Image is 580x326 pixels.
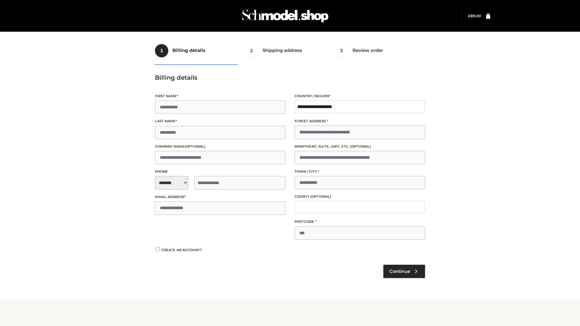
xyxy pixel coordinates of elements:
[155,74,425,81] h3: Billing details
[350,144,371,149] span: (optional)
[240,4,330,28] img: Schmodel Admin 964
[295,144,425,149] label: Apartment, suite, unit, etc.
[295,219,425,225] label: Postcode
[383,265,425,278] a: Continue
[468,14,481,18] a: £89.00
[295,93,425,99] label: Country / Region
[310,194,331,199] span: (optional)
[155,144,285,149] label: Company name
[185,144,205,149] span: (optional)
[161,248,202,252] span: Create an account?
[155,169,285,174] label: Phone
[155,194,285,200] label: Email address
[155,118,285,124] label: Last name
[389,269,410,274] span: Continue
[295,169,425,174] label: Town / City
[155,93,285,99] label: First name
[295,194,425,200] label: County
[468,14,481,18] bdi: 89.00
[155,247,160,251] input: Create an account?
[468,14,470,18] span: £
[295,118,425,124] label: Street address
